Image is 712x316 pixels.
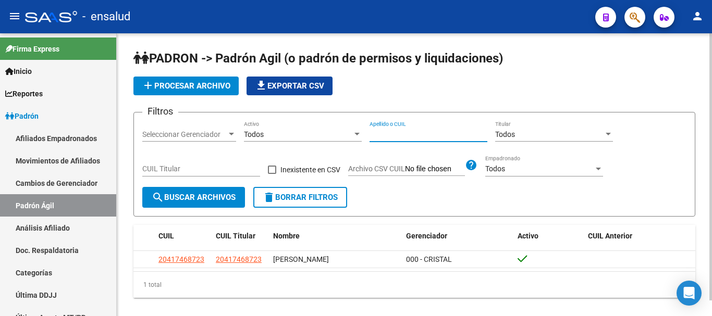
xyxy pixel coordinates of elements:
span: [PERSON_NAME] [273,255,329,263]
mat-icon: search [152,191,164,204]
span: 000 - CRISTAL [406,255,452,263]
span: Inicio [5,66,32,77]
span: Inexistente en CSV [280,163,340,176]
span: Buscar Archivos [152,193,236,202]
span: Reportes [5,88,43,99]
span: Borrar Filtros [263,193,338,202]
button: Procesar archivo [133,77,239,95]
div: 1 total [133,272,695,298]
span: Todos [495,130,515,138]
span: Exportar CSV [255,81,324,91]
mat-icon: add [142,79,154,92]
mat-icon: help [465,159,477,171]
mat-icon: person [691,10,704,22]
button: Buscar Archivos [142,187,245,208]
span: PADRON -> Padrón Agil (o padrón de permisos y liquidaciones) [133,51,503,66]
mat-icon: delete [263,191,275,204]
span: Gerenciador [406,232,447,240]
button: Borrar Filtros [253,187,347,208]
span: Procesar archivo [142,81,230,91]
span: Todos [244,130,264,138]
datatable-header-cell: CUIL Titular [212,225,269,247]
span: CUIL Anterior [588,232,632,240]
span: Activo [518,232,538,240]
div: Open Intercom Messenger [677,281,702,306]
datatable-header-cell: Activo [513,225,584,247]
span: CUIL Titular [216,232,255,240]
span: Padrón [5,110,39,122]
mat-icon: menu [8,10,21,22]
datatable-header-cell: CUIL Anterior [584,225,696,247]
datatable-header-cell: CUIL [154,225,212,247]
span: CUIL [158,232,174,240]
span: Archivo CSV CUIL [348,165,405,173]
h3: Filtros [142,104,178,119]
datatable-header-cell: Nombre [269,225,402,247]
span: Seleccionar Gerenciador [142,130,227,139]
button: Exportar CSV [247,77,333,95]
span: 20417468723 [158,255,204,263]
mat-icon: file_download [255,79,267,92]
span: - ensalud [82,5,130,28]
span: Firma Express [5,43,59,55]
datatable-header-cell: Gerenciador [402,225,514,247]
input: Archivo CSV CUIL [405,165,465,174]
span: 20417468723 [216,255,262,263]
span: Todos [485,165,505,173]
span: Nombre [273,232,300,240]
